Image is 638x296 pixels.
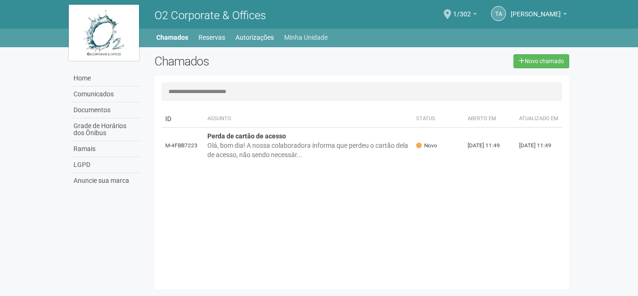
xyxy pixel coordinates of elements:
span: O2 Corporate & Offices [154,9,266,22]
a: Anuncie sua marca [71,173,140,188]
a: TA [491,6,506,21]
a: Grade de Horários dos Ônibus [71,118,140,141]
th: Aberto em [464,110,515,128]
a: Novo chamado [513,54,569,68]
a: LGPD [71,157,140,173]
span: Thamiris Abdala [511,1,561,18]
a: Ramais [71,141,140,157]
img: logo.jpg [69,5,139,61]
td: ID [161,110,204,128]
div: Olá, bom dia! A nossa colaboradora informa que perdeu o cartão dela de acesso, não sendo necessár... [207,141,409,159]
h2: Chamados [154,54,319,68]
a: Chamados [156,31,188,44]
td: [DATE] 11:49 [515,128,562,164]
a: [PERSON_NAME] [511,12,567,19]
a: Reservas [198,31,225,44]
a: Comunicados [71,87,140,102]
th: Assunto [204,110,413,128]
span: 1/302 [453,1,471,18]
a: 1/302 [453,12,477,19]
th: Atualizado em [515,110,562,128]
a: Autorizações [235,31,274,44]
td: M-4FBB7223 [161,128,204,164]
a: Documentos [71,102,140,118]
th: Status [412,110,464,128]
a: Minha Unidade [284,31,328,44]
a: Home [71,71,140,87]
strong: Perda de cartão de acesso [207,132,286,140]
span: Novo [416,142,437,150]
td: [DATE] 11:49 [464,128,515,164]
